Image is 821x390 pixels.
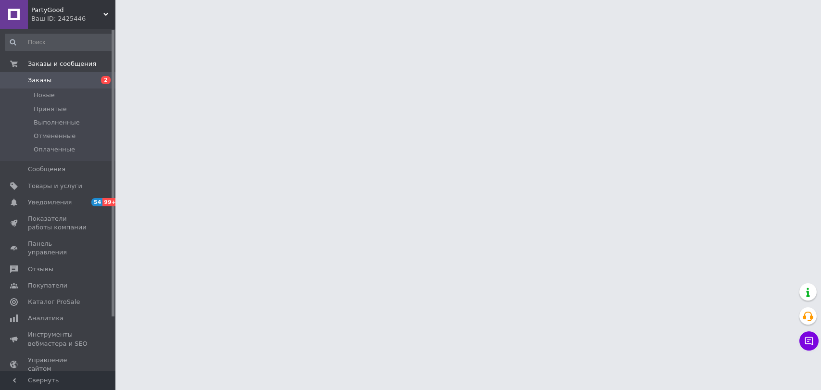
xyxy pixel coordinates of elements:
span: Панель управления [28,239,89,257]
span: Инструменты вебмастера и SEO [28,330,89,348]
span: Товары и услуги [28,182,82,190]
span: Отзывы [28,265,53,274]
span: Управление сайтом [28,356,89,373]
input: Поиск [5,34,113,51]
span: Каталог ProSale [28,298,80,306]
span: 54 [91,198,102,206]
span: Отмененные [34,132,76,140]
span: Аналитика [28,314,63,323]
span: Принятые [34,105,67,113]
span: 99+ [102,198,118,206]
span: Показатели работы компании [28,214,89,232]
span: Заказы [28,76,51,85]
span: Новые [34,91,55,100]
span: Сообщения [28,165,65,174]
span: Выполненные [34,118,80,127]
div: Ваш ID: 2425446 [31,14,115,23]
span: Покупатели [28,281,67,290]
span: Оплаченные [34,145,75,154]
span: Заказы и сообщения [28,60,96,68]
span: 2 [101,76,111,84]
span: PartyGood [31,6,103,14]
button: Чат с покупателем [799,331,819,351]
span: Уведомления [28,198,72,207]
